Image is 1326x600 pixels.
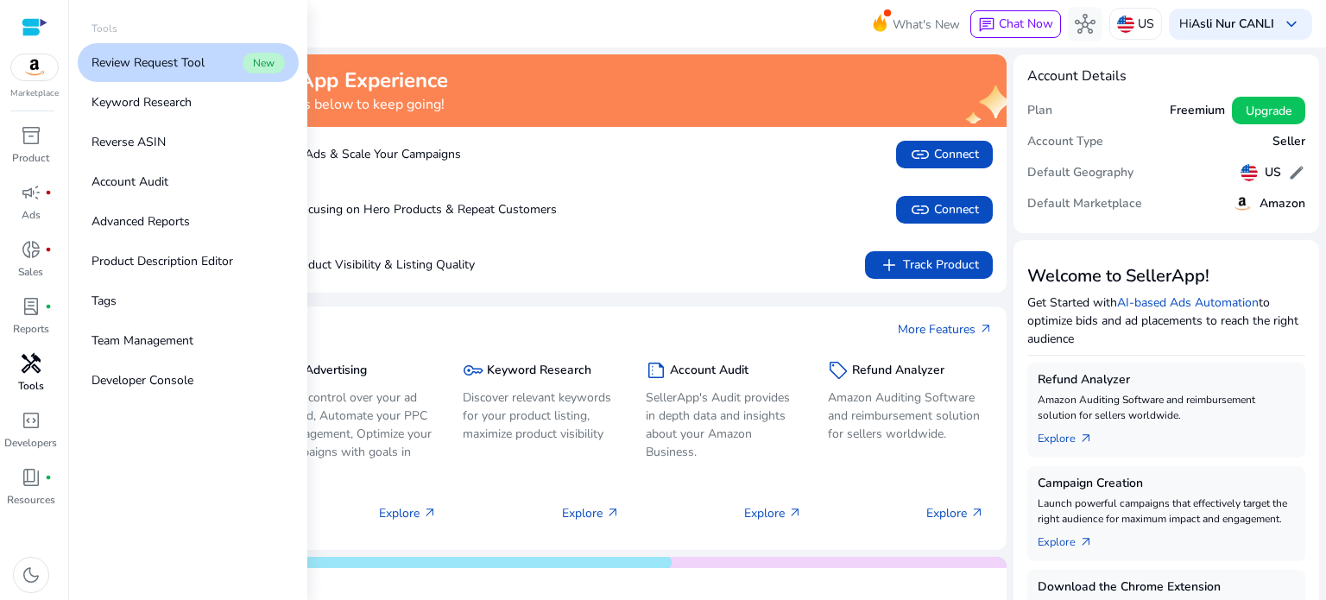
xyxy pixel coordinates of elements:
[1232,97,1305,124] button: Upgrade
[1179,18,1274,30] p: Hi
[1027,197,1142,212] h5: Default Marketplace
[896,196,993,224] button: linkConnect
[1260,197,1305,212] h5: Amazon
[45,189,52,196] span: fiber_manual_record
[463,388,619,443] p: Discover relevant keywords for your product listing, maximize product visibility
[1027,68,1127,85] h4: Account Details
[379,504,437,522] p: Explore
[978,16,995,34] span: chat
[21,565,41,585] span: dark_mode
[744,504,802,522] p: Explore
[1038,477,1295,491] h5: Campaign Creation
[243,53,285,73] span: New
[21,410,41,431] span: code_blocks
[893,9,960,40] span: What's New
[999,16,1053,32] span: Chat Now
[1038,392,1295,423] p: Amazon Auditing Software and reimbursement solution for sellers worldwide.
[7,492,55,508] p: Resources
[1027,294,1305,348] p: Get Started with to optimize bids and ad placements to reach the right audience
[1027,166,1133,180] h5: Default Geography
[92,292,117,310] p: Tags
[1075,14,1096,35] span: hub
[1068,7,1102,41] button: hub
[18,264,43,280] p: Sales
[852,363,944,378] h5: Refund Analyzer
[11,54,58,80] img: amazon.svg
[828,388,984,443] p: Amazon Auditing Software and reimbursement solution for sellers worldwide.
[910,199,979,220] span: Connect
[92,212,190,231] p: Advanced Reports
[21,239,41,260] span: donut_small
[45,246,52,253] span: fiber_manual_record
[45,303,52,310] span: fiber_manual_record
[879,255,979,275] span: Track Product
[45,474,52,481] span: fiber_manual_record
[910,144,931,165] span: link
[18,378,44,394] p: Tools
[1038,580,1295,595] h5: Download the Chrome Extension
[1079,432,1093,445] span: arrow_outward
[1281,14,1302,35] span: keyboard_arrow_down
[788,506,802,520] span: arrow_outward
[12,150,49,166] p: Product
[646,388,802,461] p: SellerApp's Audit provides in depth data and insights about your Amazon Business.
[423,506,437,520] span: arrow_outward
[21,353,41,374] span: handyman
[1038,423,1107,447] a: Explorearrow_outward
[121,200,557,218] p: Boost Sales by Focusing on Hero Products & Repeat Customers
[1170,104,1225,118] h5: Freemium
[865,251,993,279] button: addTrack Product
[92,93,192,111] p: Keyword Research
[92,21,117,36] p: Tools
[979,322,993,336] span: arrow_outward
[1038,496,1295,527] p: Launch powerful campaigns that effectively target the right audience for maximum impact and engag...
[487,363,591,378] h5: Keyword Research
[828,360,849,381] span: sell
[879,255,900,275] span: add
[1191,16,1274,32] b: Asli Nur CANLI
[22,207,41,223] p: Ads
[926,504,984,522] p: Explore
[1038,527,1107,551] a: Explorearrow_outward
[92,371,193,389] p: Developer Console
[21,182,41,203] span: campaign
[646,360,666,381] span: summarize
[1079,535,1093,549] span: arrow_outward
[970,506,984,520] span: arrow_outward
[21,296,41,317] span: lab_profile
[305,363,367,378] h5: Advertising
[898,320,993,338] a: More Featuresarrow_outward
[1272,135,1305,149] h5: Seller
[1117,16,1134,33] img: us.svg
[1117,294,1259,311] a: AI-based Ads Automation
[896,141,993,168] button: linkConnect
[1027,104,1052,118] h5: Plan
[1288,164,1305,181] span: edit
[463,360,483,381] span: key
[92,133,166,151] p: Reverse ASIN
[10,87,59,100] p: Marketplace
[910,144,979,165] span: Connect
[910,199,931,220] span: link
[92,173,168,191] p: Account Audit
[21,467,41,488] span: book_4
[1038,373,1295,388] h5: Refund Analyzer
[1232,193,1253,214] img: amazon.svg
[970,10,1061,38] button: chatChat Now
[670,363,748,378] h5: Account Audit
[92,252,233,270] p: Product Description Editor
[21,125,41,146] span: inventory_2
[13,321,49,337] p: Reports
[1265,166,1281,180] h5: US
[1138,9,1154,39] p: US
[1027,266,1305,287] h3: Welcome to SellerApp!
[92,54,205,72] p: Review Request Tool
[4,435,57,451] p: Developers
[1241,164,1258,181] img: us.svg
[1246,102,1291,120] span: Upgrade
[92,332,193,350] p: Team Management
[1027,135,1103,149] h5: Account Type
[281,388,437,479] p: Take control over your ad spend, Automate your PPC Management, Optimize your campaigns with goals...
[562,504,620,522] p: Explore
[606,506,620,520] span: arrow_outward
